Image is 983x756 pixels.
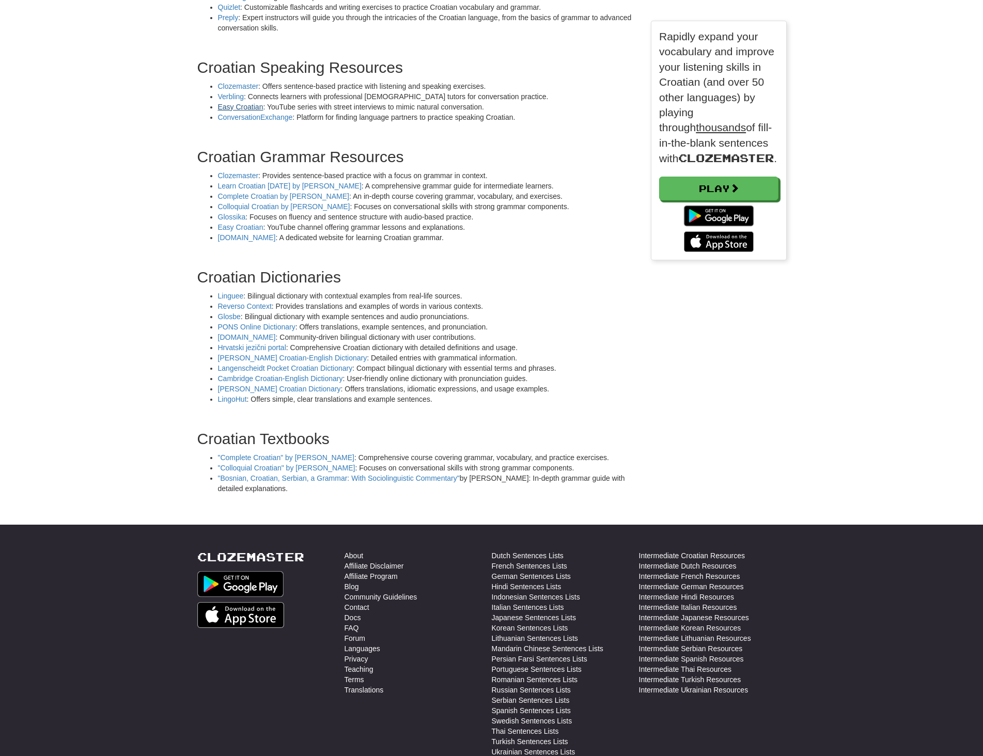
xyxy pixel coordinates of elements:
h2: Croatian Grammar Resources [197,148,635,165]
li: : Community-driven bilingual dictionary with user contributions. [218,332,635,342]
a: ConversationExchange [218,113,293,121]
a: [DOMAIN_NAME] [218,233,276,242]
img: Get it on Google Play [197,571,284,597]
img: Download_on_the_App_Store_Badge_US-UK_135x40-25178aeef6eb6b83b96f5f2d004eda3bffbb37122de64afbaef7... [684,231,754,252]
li: : Compact bilingual dictionary with essential terms and phrases. [218,363,635,373]
a: Intermediate Dutch Resources [639,561,737,571]
h2: Croatian Dictionaries [197,269,635,286]
a: Translations [345,685,384,695]
a: Intermediate Turkish Resources [639,674,741,685]
a: LingoHut [218,395,247,403]
h2: Croatian Speaking Resources [197,59,635,76]
a: Easy Croatian [218,103,263,111]
a: Serbian Sentences Lists [492,695,570,705]
li: : Comprehensive course covering grammar, vocabulary, and practice exercises. [218,452,635,463]
li: : Provides translations and examples of words in various contexts. [218,301,635,311]
a: Mandarin Chinese Sentences Lists [492,643,603,654]
a: Hindi Sentences Lists [492,581,561,592]
a: Intermediate Hindi Resources [639,592,734,602]
a: Glossika [218,213,246,221]
li: : A comprehensive grammar guide for intermediate learners. [218,181,635,191]
a: Intermediate Croatian Resources [639,550,745,561]
a: PONS Online Dictionary [218,323,295,331]
a: Italian Sentences Lists [492,602,564,612]
li: : A dedicated website for learning Croatian grammar. [218,232,635,243]
a: Blog [345,581,359,592]
a: Clozemaster [197,550,304,563]
a: German Sentences Lists [492,571,571,581]
a: Spanish Sentences Lists [492,705,571,716]
a: Cambridge Croatian-English Dictionary [218,374,343,383]
a: Swedish Sentences Lists [492,716,572,726]
a: Indonesian Sentences Lists [492,592,580,602]
a: "Bosnian, Croatian, Serbian, a Grammar: With Sociolinguistic Commentary" [218,474,460,482]
a: Colloquial Croatian by [PERSON_NAME] [218,202,350,211]
img: Get it on Google Play [679,200,759,231]
a: Romanian Sentences Lists [492,674,578,685]
a: Languages [345,643,380,654]
a: Preply [218,13,239,22]
a: Community Guidelines [345,592,417,602]
a: Docs [345,612,361,623]
h2: Croatian Textbooks [197,430,635,447]
li: : Focuses on conversational skills with strong grammar components. [218,463,635,473]
a: Clozemaster [218,82,259,90]
a: [PERSON_NAME] Croatian-English Dictionary [218,354,367,362]
a: Intermediate Korean Resources [639,623,741,633]
a: FAQ [345,623,359,633]
li: : YouTube series with street interviews to mimic natural conversation. [218,102,635,112]
a: Verbling [218,92,244,101]
a: Russian Sentences Lists [492,685,571,695]
a: Lithuanian Sentences Lists [492,633,578,643]
a: Hrvatski jezični portal [218,343,286,352]
a: [PERSON_NAME] Croatian Dictionary [218,385,341,393]
a: Intermediate Japanese Resources [639,612,749,623]
a: Intermediate Italian Resources [639,602,737,612]
a: Teaching [345,664,373,674]
span: Clozemaster [678,151,774,164]
a: About [345,550,364,561]
a: Intermediate Ukrainian Resources [639,685,748,695]
a: Japanese Sentences Lists [492,612,576,623]
li: : Detailed entries with grammatical information. [218,353,635,363]
a: Reverso Context [218,302,272,310]
li: : Provides sentence-based practice with a focus on grammar in context. [218,170,635,181]
li: : An in-depth course covering grammar, vocabulary, and exercises. [218,191,635,201]
a: [DOMAIN_NAME] [218,333,276,341]
a: Quizlet [218,3,241,11]
li: : YouTube channel offering grammar lessons and explanations. [218,222,635,232]
a: Dutch Sentences Lists [492,550,564,561]
a: Terms [345,674,364,685]
a: Intermediate Serbian Resources [639,643,743,654]
a: Glosbe [218,312,241,321]
li: : Offers simple, clear translations and example sentences. [218,394,635,404]
a: Learn Croatian [DATE] by [PERSON_NAME] [218,182,362,190]
li: : Comprehensive Croatian dictionary with detailed definitions and usage. [218,342,635,353]
a: Korean Sentences Lists [492,623,568,633]
li: : Bilingual dictionary with example sentences and audio pronunciations. [218,311,635,322]
a: Affiliate Disclaimer [345,561,404,571]
a: Persian Farsi Sentences Lists [492,654,587,664]
a: Linguee [218,292,244,300]
li: : Connects learners with professional [DEMOGRAPHIC_DATA] tutors for conversation practice. [218,91,635,102]
a: Contact [345,602,369,612]
li: : Offers sentence-based practice with listening and speaking exercises. [218,81,635,91]
li: : Focuses on conversational skills with strong grammar components. [218,201,635,212]
li: : Bilingual dictionary with contextual examples from real-life sources. [218,291,635,301]
a: "Complete Croatian" by [PERSON_NAME] [218,453,354,462]
li: : Platform for finding language partners to practice speaking Croatian. [218,112,635,122]
li: : Offers translations, example sentences, and pronunciation. [218,322,635,332]
p: Rapidly expand your vocabulary and improve your listening skills in Croatian (and over 50 other l... [659,29,778,166]
li: by [PERSON_NAME]: In-depth grammar guide with detailed explanations. [218,473,635,494]
li: : Expert instructors will guide you through the intricacies of the Croatian language, from the ba... [218,12,635,33]
a: Langenscheidt Pocket Croatian Dictionary [218,364,353,372]
a: Turkish Sentences Lists [492,736,568,747]
a: "Colloquial Croatian" by [PERSON_NAME] [218,464,355,472]
li: : User-friendly online dictionary with pronunciation guides. [218,373,635,384]
a: Thai Sentences Lists [492,726,559,736]
a: Play [659,177,778,200]
a: French Sentences Lists [492,561,567,571]
a: Forum [345,633,365,643]
a: Intermediate French Resources [639,571,740,581]
u: thousands [696,121,746,133]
